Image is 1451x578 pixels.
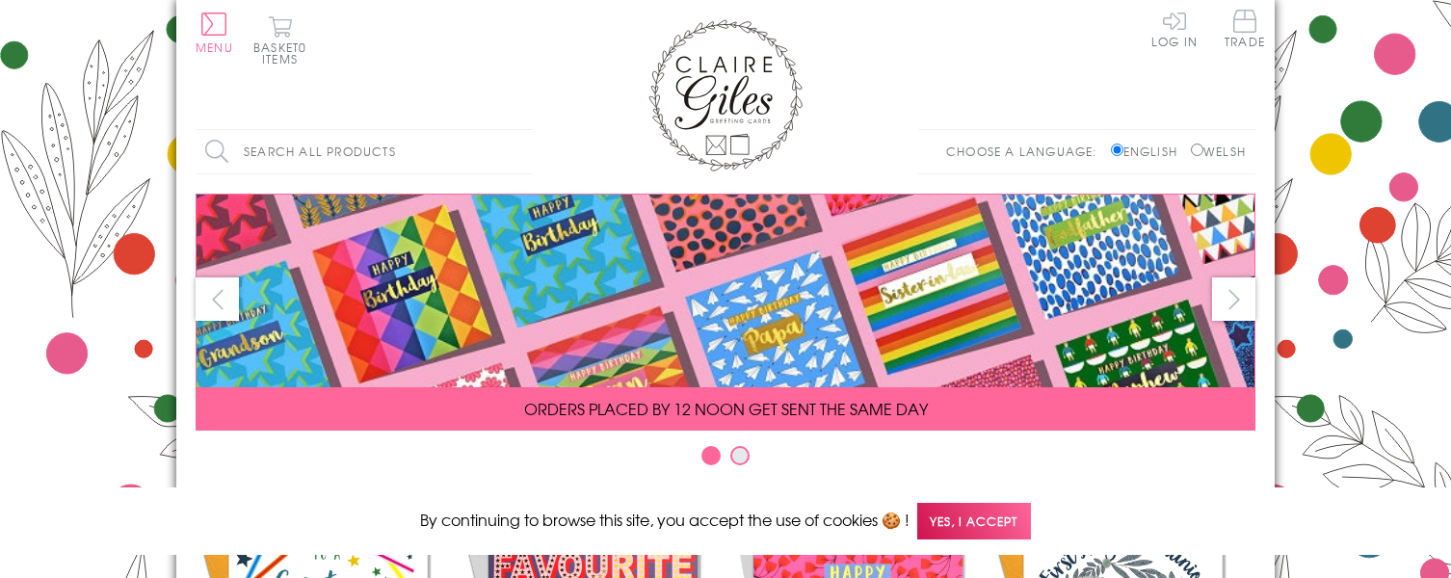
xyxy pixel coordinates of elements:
[196,130,533,173] input: Search all products
[1191,144,1203,156] input: Welsh
[701,446,721,465] button: Carousel Page 1 (Current Slide)
[196,277,239,321] button: prev
[196,13,233,53] button: Menu
[946,143,1107,160] p: Choose a language:
[524,397,928,420] span: ORDERS PLACED BY 12 NOON GET SENT THE SAME DAY
[196,445,1255,475] div: Carousel Pagination
[262,39,306,67] span: 0 items
[1191,143,1246,160] label: Welsh
[648,19,803,171] img: Claire Giles Greetings Cards
[253,15,306,65] button: Basket0 items
[514,130,533,173] input: Search
[1111,144,1123,156] input: English
[1151,10,1198,47] a: Log In
[196,39,233,56] span: Menu
[730,446,750,465] button: Carousel Page 2
[1212,277,1255,321] button: next
[1225,10,1265,47] span: Trade
[917,503,1031,540] span: Yes, I accept
[1111,143,1187,160] label: English
[1225,10,1265,51] a: Trade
